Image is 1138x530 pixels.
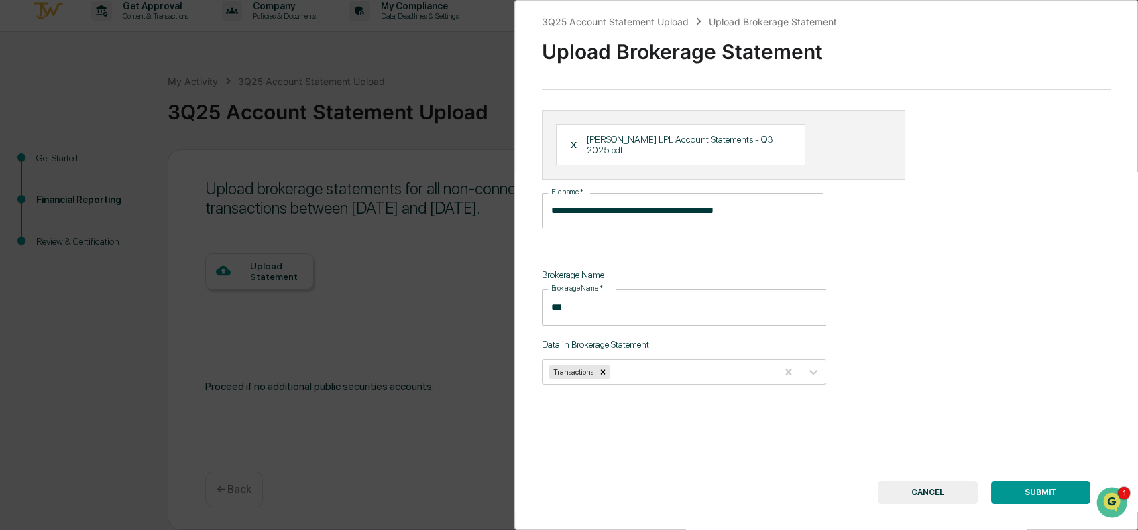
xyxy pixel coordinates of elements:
[587,134,798,155] p: [PERSON_NAME] LPL Account Statements - Q3 2025.pdf
[13,239,24,250] div: 🖐️
[28,103,52,127] img: 8933085812038_c878075ebb4cc5468115_72.jpg
[97,239,108,250] div: 🗄️
[119,182,146,193] span: [DATE]
[878,481,978,504] button: CANCEL
[27,263,84,277] span: Data Lookup
[111,238,166,251] span: Attestations
[991,481,1090,504] button: SUBMIT
[95,295,162,306] a: Powered byPylon
[549,365,595,379] div: Transactions
[570,139,587,151] div: X
[111,182,116,193] span: •
[133,296,162,306] span: Pylon
[542,339,826,350] p: Data in Brokerage Statement
[13,28,244,50] p: How can we help?
[1095,486,1131,522] iframe: Open customer support
[709,16,837,27] div: Upload Brokerage Statement
[595,365,610,379] div: Remove Transactions
[228,107,244,123] button: Start new chat
[60,103,220,116] div: Start new chat
[13,149,90,159] div: Past conversations
[208,146,244,162] button: See all
[13,170,35,191] img: Jack Rasmussen
[92,233,172,257] a: 🗄️Attestations
[542,269,826,280] p: Brokerage Name
[42,182,109,193] span: [PERSON_NAME]
[551,283,603,293] label: Brokerage Name
[8,258,90,282] a: 🔎Data Lookup
[13,265,24,275] div: 🔎
[13,103,38,127] img: 1746055101610-c473b297-6a78-478c-a979-82029cc54cd1
[542,16,689,27] div: 3Q25 Account Statement Upload
[27,238,87,251] span: Preclearance
[551,187,583,197] label: File name
[8,233,92,257] a: 🖐️Preclearance
[60,116,184,127] div: We're available if you need us!
[542,29,1111,64] div: Upload Brokerage Statement
[27,183,38,194] img: 1746055101610-c473b297-6a78-478c-a979-82029cc54cd1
